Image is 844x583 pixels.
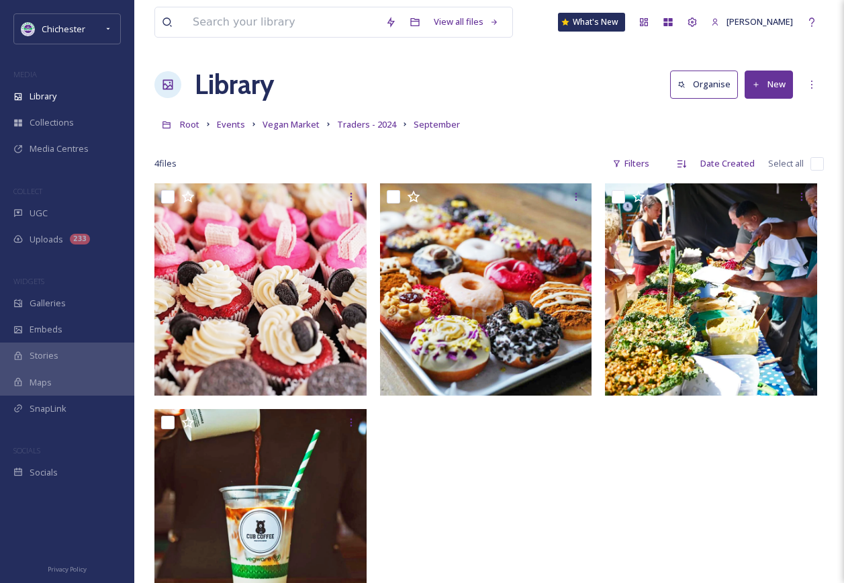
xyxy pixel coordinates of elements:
span: Chichester [42,23,85,35]
span: Privacy Policy [48,565,87,574]
a: Vegan Market [263,116,320,132]
a: Organise [670,71,745,98]
img: Logo_of_Chichester_District_Council.png [21,22,35,36]
span: Uploads [30,233,63,246]
a: Root [180,116,199,132]
span: Galleries [30,297,66,310]
a: Events [217,116,245,132]
a: September [414,116,460,132]
span: MEDIA [13,69,37,79]
input: Search your library [186,7,379,37]
div: Filters [606,150,656,177]
div: Date Created [694,150,761,177]
a: [PERSON_NAME] [704,9,800,35]
a: View all files [427,9,506,35]
span: Root [180,118,199,130]
span: WIDGETS [13,276,44,286]
img: Mel Tropical 3.png [605,183,817,396]
span: Traders - 2024 [337,118,396,130]
span: Vegan Market [263,118,320,130]
a: Traders - 2024 [337,116,396,132]
span: Embeds [30,323,62,336]
span: Stories [30,349,58,362]
div: 233 [70,234,90,244]
span: UGC [30,207,48,220]
span: Socials [30,466,58,479]
span: Maps [30,376,52,389]
a: Library [195,64,274,105]
span: COLLECT [13,186,42,196]
img: Doughnutz 3.png [380,183,592,396]
span: SOCIALS [13,445,40,455]
img: may bakery 3.png [154,183,367,396]
span: SnapLink [30,402,66,415]
button: Organise [670,71,738,98]
span: September [414,118,460,130]
span: Collections [30,116,74,129]
span: [PERSON_NAME] [726,15,793,28]
a: What's New [558,13,625,32]
a: Privacy Policy [48,560,87,576]
span: Events [217,118,245,130]
span: 4 file s [154,157,177,170]
span: Library [30,90,56,103]
span: Media Centres [30,142,89,155]
span: Select all [768,157,804,170]
button: New [745,71,793,98]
